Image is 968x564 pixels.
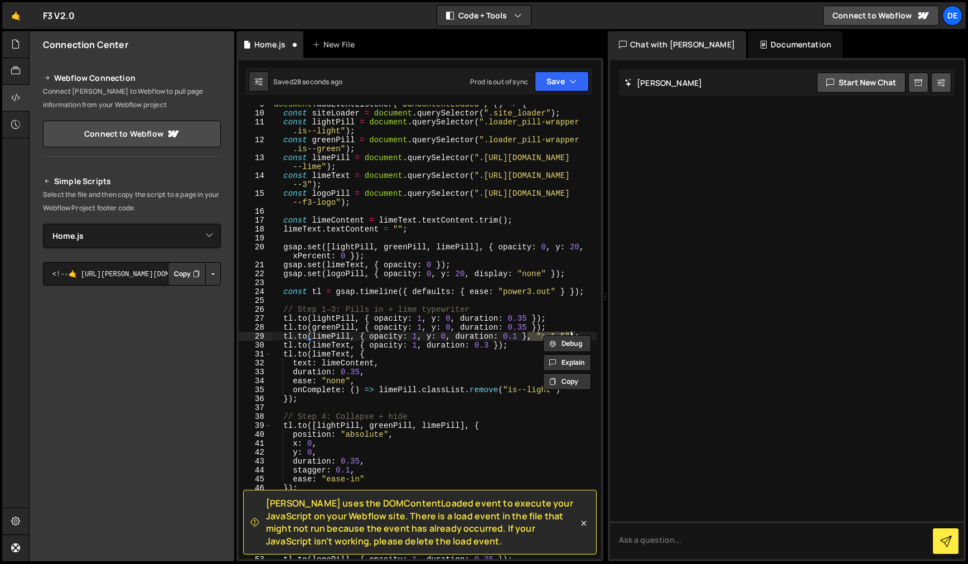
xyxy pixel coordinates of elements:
[239,448,272,457] div: 42
[239,368,272,377] div: 33
[239,269,272,278] div: 22
[543,354,591,371] button: Explain
[239,484,272,493] div: 46
[239,385,272,394] div: 35
[239,430,272,439] div: 40
[437,6,531,26] button: Code + Tools
[43,188,221,215] p: Select the file and then copy the script to a page in your Webflow Project footer code.
[239,537,272,546] div: 51
[239,323,272,332] div: 28
[43,412,222,512] iframe: YouTube video player
[239,261,272,269] div: 21
[239,332,272,341] div: 29
[239,216,272,225] div: 17
[168,262,206,286] button: Copy
[43,304,222,404] iframe: YouTube video player
[43,175,221,188] h2: Simple Scripts
[239,403,272,412] div: 37
[239,109,272,118] div: 10
[239,305,272,314] div: 26
[266,497,578,547] span: [PERSON_NAME] uses the DOMContentLoaded event to execute your JavaScript on your Webflow site. Th...
[239,296,272,305] div: 25
[168,262,221,286] div: Button group with nested dropdown
[239,457,272,466] div: 43
[239,394,272,403] div: 36
[239,341,272,350] div: 30
[239,136,272,153] div: 12
[239,207,272,216] div: 16
[239,510,272,528] div: 49
[543,373,591,390] button: Copy
[239,466,272,475] div: 44
[312,39,359,50] div: New File
[239,350,272,359] div: 31
[239,412,272,421] div: 38
[239,153,272,171] div: 13
[823,6,939,26] a: Connect to Webflow
[239,278,272,287] div: 23
[239,359,272,368] div: 32
[239,555,272,564] div: 53
[239,287,272,296] div: 24
[2,2,30,29] a: 🤙
[43,262,221,286] textarea: <!--🤙 [URL][PERSON_NAME][DOMAIN_NAME]> <script>document.addEventListener("DOMContentLoaded", func...
[625,78,702,88] h2: [PERSON_NAME]
[254,39,285,50] div: Home.js
[239,528,272,537] div: 50
[239,234,272,243] div: 19
[748,31,843,58] div: Documentation
[239,377,272,385] div: 34
[239,439,272,448] div: 41
[239,421,272,430] div: 39
[239,189,272,207] div: 15
[43,120,221,147] a: Connect to Webflow
[535,71,589,91] button: Save
[239,502,272,510] div: 48
[239,493,272,502] div: 47
[239,314,272,323] div: 27
[43,71,221,85] h2: Webflow Connection
[239,546,272,555] div: 52
[43,9,75,22] div: F3 V2.0
[239,475,272,484] div: 45
[43,85,221,112] p: Connect [PERSON_NAME] to Webflow to pull page information from your Webflow project
[239,171,272,189] div: 14
[273,77,342,86] div: Saved
[43,38,128,51] h2: Connection Center
[470,77,528,86] div: Prod is out of sync
[239,225,272,234] div: 18
[942,6,962,26] a: De
[817,73,906,93] button: Start new chat
[293,77,342,86] div: 28 seconds ago
[608,31,746,58] div: Chat with [PERSON_NAME]
[543,335,591,352] button: Debug
[239,243,272,261] div: 20
[239,118,272,136] div: 11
